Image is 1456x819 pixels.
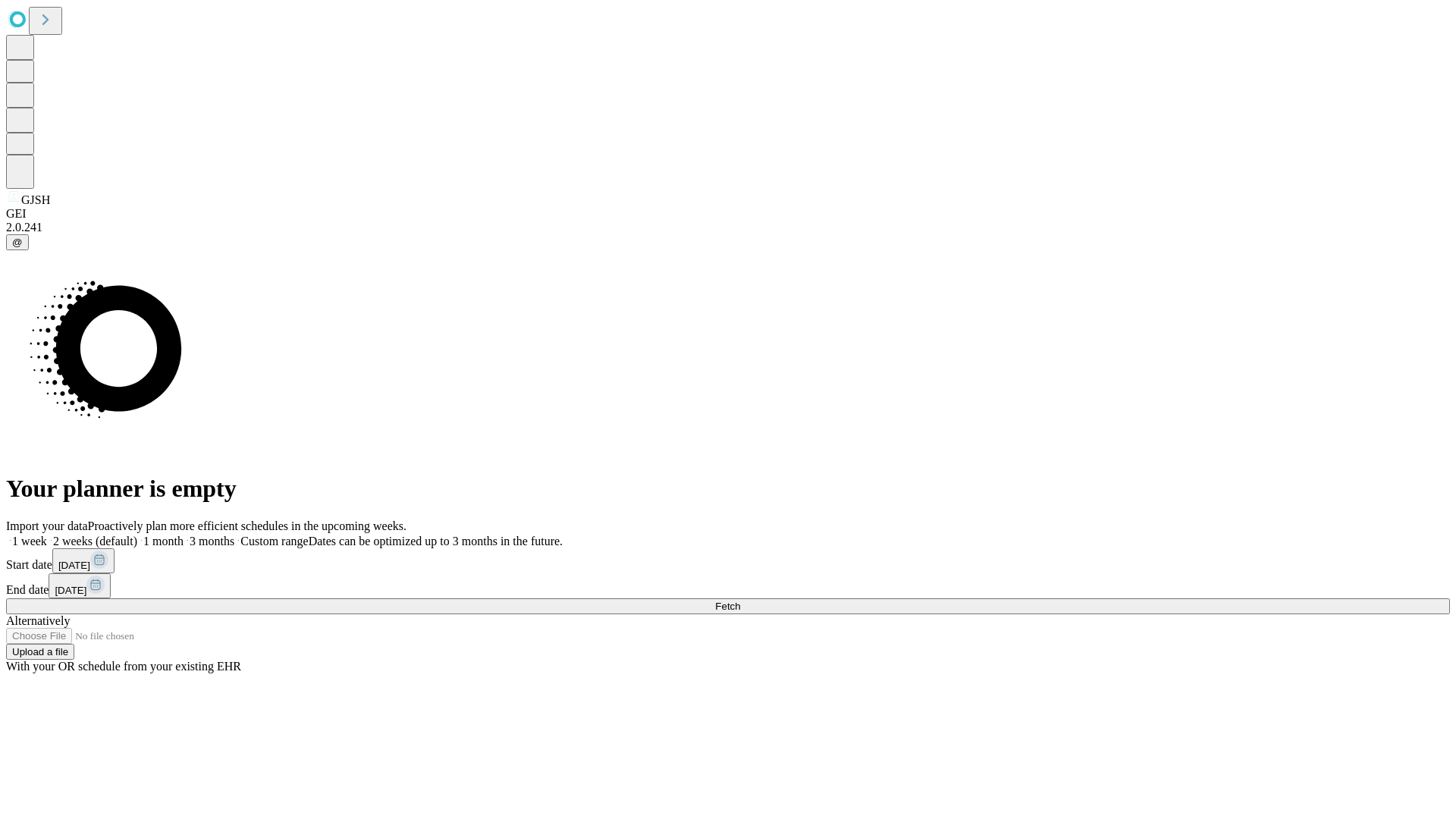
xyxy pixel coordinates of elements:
span: [DATE] [55,585,86,596]
div: End date [6,573,1450,598]
span: GJSH [21,193,50,206]
span: [DATE] [58,560,90,571]
span: 2 weeks (default) [53,535,137,548]
div: GEI [6,207,1450,221]
span: 1 week [12,535,47,548]
button: [DATE] [52,548,115,573]
span: Custom range [240,535,308,548]
h1: Your planner is empty [6,475,1450,503]
span: 3 months [190,535,234,548]
div: 2.0.241 [6,221,1450,234]
span: Dates can be optimized up to 3 months in the future. [309,535,563,548]
span: Proactively plan more efficient schedules in the upcoming weeks. [88,519,406,532]
span: Import your data [6,519,88,532]
span: With your OR schedule from your existing EHR [6,660,241,673]
span: Fetch [715,601,740,612]
button: [DATE] [49,573,111,598]
button: Fetch [6,598,1450,614]
button: Upload a file [6,644,74,660]
div: Start date [6,548,1450,573]
span: Alternatively [6,614,70,627]
button: @ [6,234,29,250]
span: 1 month [143,535,184,548]
span: @ [12,237,23,248]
